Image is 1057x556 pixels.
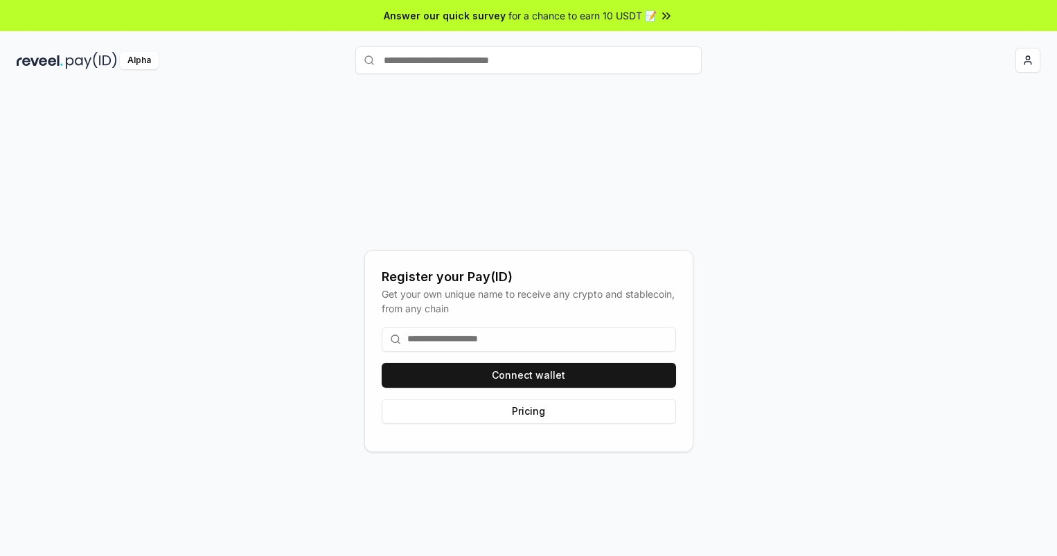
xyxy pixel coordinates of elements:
span: Answer our quick survey [384,8,506,23]
button: Connect wallet [382,363,676,388]
div: Alpha [120,52,159,69]
button: Pricing [382,399,676,424]
img: reveel_dark [17,52,63,69]
div: Register your Pay(ID) [382,267,676,287]
div: Get your own unique name to receive any crypto and stablecoin, from any chain [382,287,676,316]
img: pay_id [66,52,117,69]
span: for a chance to earn 10 USDT 📝 [508,8,657,23]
